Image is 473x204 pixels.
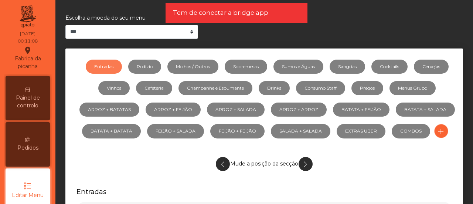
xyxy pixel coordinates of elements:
[396,103,455,117] a: BATATA + SALADA
[17,144,38,152] span: Pedidos
[79,103,139,117] a: ARROZ + BATATAS
[178,81,252,95] a: Champanhe e Espumante
[392,124,430,138] a: COMBOS
[128,60,161,74] a: Rodizio
[147,124,204,138] a: FEIJÃO + SALADA
[167,60,218,74] a: Molhos / Outros
[65,14,146,22] label: Escolha a moeda do seu menu
[86,60,122,74] a: Entradas
[330,60,365,74] a: Sangrias
[207,103,265,117] a: ARROZ + SALADA
[225,60,267,74] a: Sobremesas
[76,187,452,196] h5: Entradas
[98,81,130,95] a: Vinhos
[210,124,265,138] a: FEIJÃO + FEIJÃO
[12,191,44,199] span: Editar Menu
[351,81,383,95] a: Pregos
[333,103,389,117] a: BATATA + FEIJÃO
[82,124,141,138] a: BATATA + BATATA
[20,30,35,37] div: [DATE]
[259,81,290,95] a: Drinks
[18,38,38,44] div: 00:11:08
[337,124,385,138] a: EXTRAS UBER
[136,81,172,95] a: Cafeteria
[389,81,436,95] a: Menus Grupo
[6,46,50,70] div: Fabrica da picanha
[296,81,345,95] a: Consumo Staff
[173,8,268,17] span: Tem de conectar a bridge app
[414,60,449,74] a: Cervejas
[271,124,330,138] a: SALADA + SALADA
[273,60,323,74] a: Sumos e Águas
[271,103,327,117] a: ARROZ + ARROZ
[23,46,32,55] i: location_on
[146,103,201,117] a: ARROZ + FEIJÃO
[76,153,452,175] div: Mude a posição da secção
[18,4,37,30] img: qpiato
[7,94,48,110] span: Painel de controlo
[371,60,408,74] a: Cocktails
